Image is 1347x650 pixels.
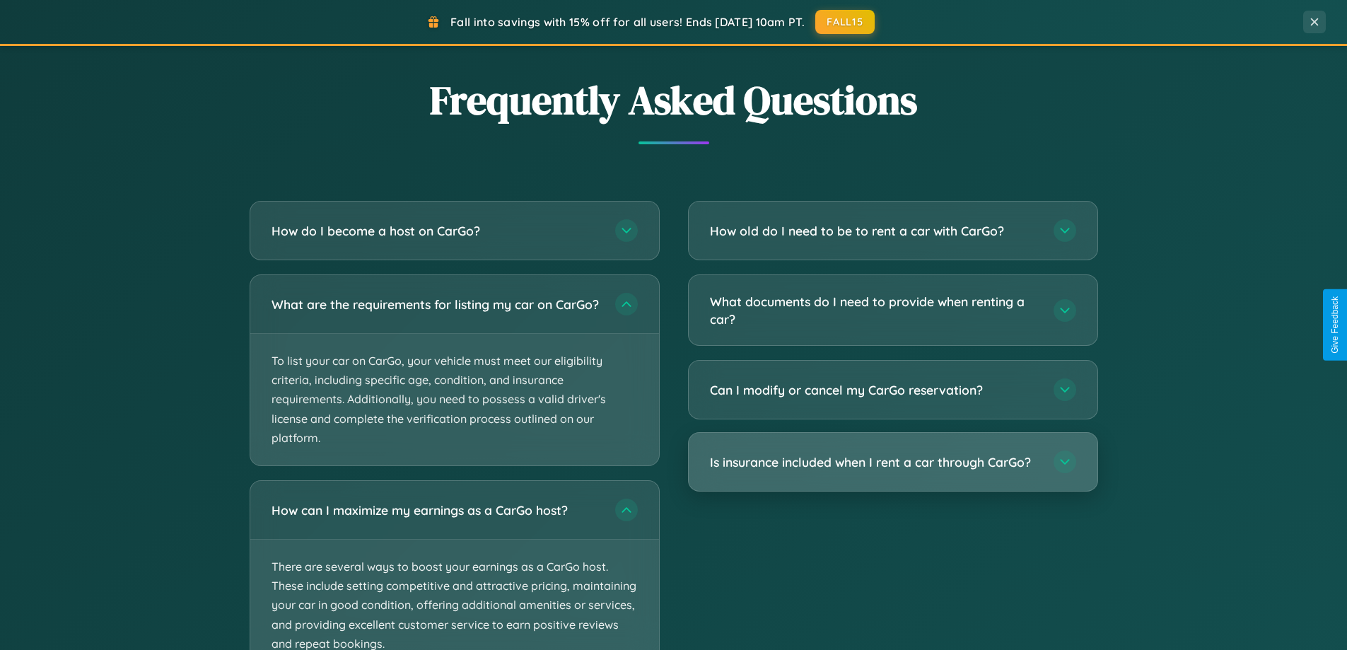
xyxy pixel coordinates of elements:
[272,222,601,240] h3: How do I become a host on CarGo?
[272,501,601,519] h3: How can I maximize my earnings as a CarGo host?
[710,222,1039,240] h3: How old do I need to be to rent a car with CarGo?
[815,10,875,34] button: FALL15
[272,296,601,313] h3: What are the requirements for listing my car on CarGo?
[1330,296,1340,354] div: Give Feedback
[710,293,1039,327] h3: What documents do I need to provide when renting a car?
[250,334,659,465] p: To list your car on CarGo, your vehicle must meet our eligibility criteria, including specific ag...
[250,73,1098,127] h2: Frequently Asked Questions
[710,453,1039,471] h3: Is insurance included when I rent a car through CarGo?
[450,15,805,29] span: Fall into savings with 15% off for all users! Ends [DATE] 10am PT.
[710,381,1039,399] h3: Can I modify or cancel my CarGo reservation?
